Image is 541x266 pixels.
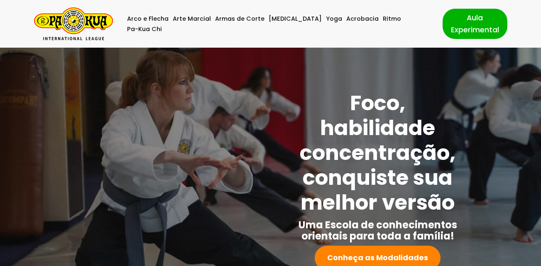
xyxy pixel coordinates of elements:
a: [MEDICAL_DATA] [269,14,322,24]
a: Yoga [326,14,342,24]
strong: Conheça as Modalidades [327,252,428,263]
a: Armas de Corte [215,14,264,24]
div: Menu primário [125,14,430,34]
a: Aula Experimental [443,9,507,39]
a: Arte Marcial [173,14,211,24]
a: Ritmo [383,14,401,24]
a: Acrobacia [346,14,379,24]
a: Pa-Kua Chi [127,24,162,34]
a: Arco e Flecha [127,14,169,24]
a: Pa-Kua Brasil Uma Escola de conhecimentos orientais para toda a família. Foco, habilidade concent... [34,7,113,40]
strong: Uma Escola de conhecimentos orientais para toda a família! [299,218,457,243]
strong: Foco, habilidade concentração, conquiste sua melhor versão [300,88,455,217]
